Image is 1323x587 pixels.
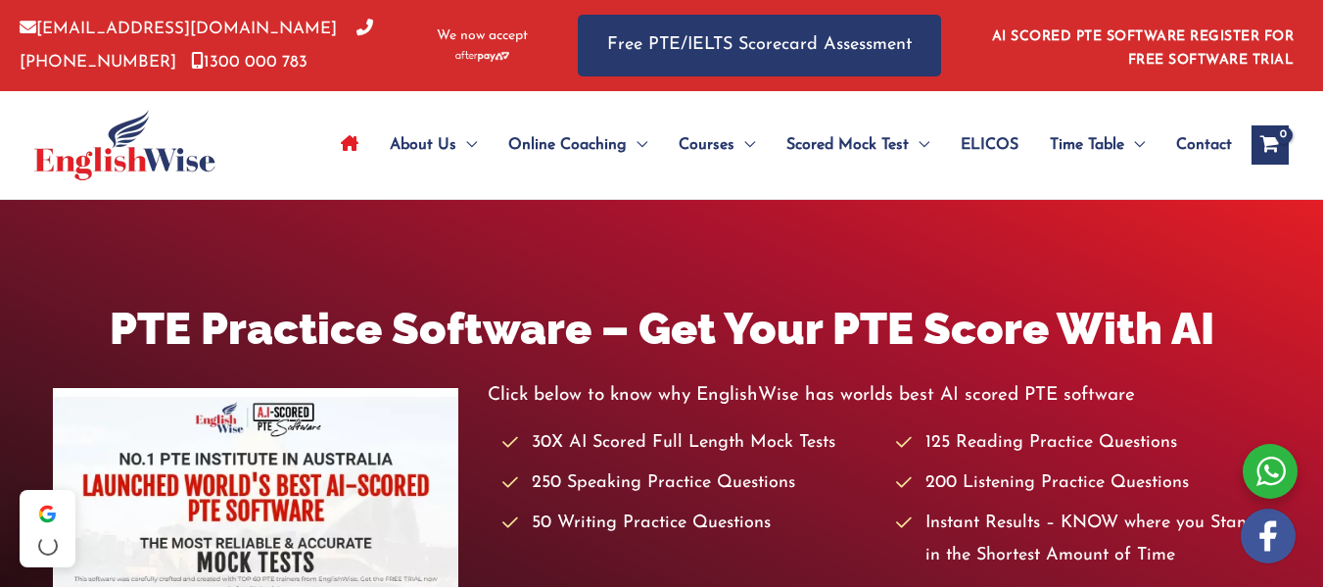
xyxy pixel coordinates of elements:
li: 250 Speaking Practice Questions [502,467,876,500]
li: 125 Reading Practice Questions [896,427,1270,460]
span: About Us [390,111,456,179]
a: Scored Mock TestMenu Toggle [771,111,945,179]
p: Click below to know why EnglishWise has worlds best AI scored PTE software [488,379,1270,412]
aside: Header Widget 1 [980,14,1303,77]
li: 50 Writing Practice Questions [502,508,876,540]
span: Online Coaching [508,111,627,179]
span: Menu Toggle [909,111,929,179]
span: ELICOS [961,111,1018,179]
a: CoursesMenu Toggle [663,111,771,179]
a: Contact [1160,111,1232,179]
a: ELICOS [945,111,1034,179]
span: Time Table [1050,111,1124,179]
span: Courses [679,111,734,179]
a: Online CoachingMenu Toggle [493,111,663,179]
li: 200 Listening Practice Questions [896,467,1270,500]
span: Menu Toggle [456,111,477,179]
a: Free PTE/IELTS Scorecard Assessment [578,15,941,76]
a: [EMAIL_ADDRESS][DOMAIN_NAME] [20,21,337,37]
img: cropped-ew-logo [34,110,215,180]
a: [PHONE_NUMBER] [20,21,373,70]
span: Menu Toggle [627,111,647,179]
li: Instant Results – KNOW where you Stand in the Shortest Amount of Time [896,508,1270,573]
h1: PTE Practice Software – Get Your PTE Score With AI [53,298,1270,360]
span: Menu Toggle [1124,111,1145,179]
span: Contact [1176,111,1232,179]
a: View Shopping Cart, empty [1252,125,1289,165]
nav: Site Navigation: Main Menu [325,111,1232,179]
a: Time TableMenu Toggle [1034,111,1160,179]
span: We now accept [437,26,528,46]
img: Afterpay-Logo [455,51,509,62]
span: Scored Mock Test [786,111,909,179]
a: 1300 000 783 [191,54,307,71]
a: AI SCORED PTE SOFTWARE REGISTER FOR FREE SOFTWARE TRIAL [992,29,1295,68]
img: white-facebook.png [1241,509,1296,563]
span: Menu Toggle [734,111,755,179]
li: 30X AI Scored Full Length Mock Tests [502,427,876,460]
a: About UsMenu Toggle [374,111,493,179]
